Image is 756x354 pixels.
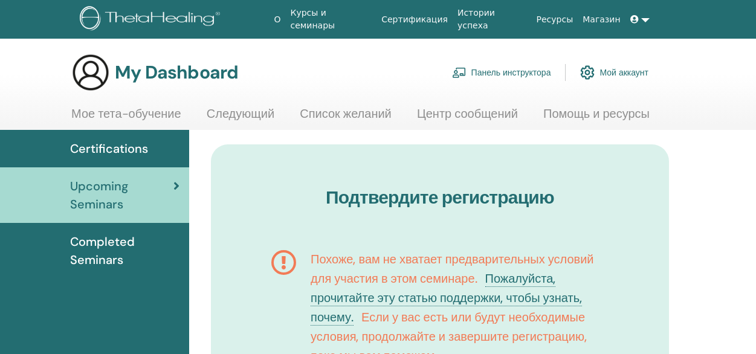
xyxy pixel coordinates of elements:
[71,53,110,92] img: generic-user-icon.jpg
[417,106,518,130] a: Центр сообщений
[115,62,238,83] h3: My Dashboard
[71,106,181,130] a: Мое тета-обучение
[578,8,625,31] a: Магазин
[452,67,467,78] img: chalkboard-teacher.svg
[269,8,285,31] a: О
[70,233,179,269] span: Completed Seminars
[207,106,274,130] a: Следующий
[70,140,148,158] span: Certifications
[70,177,173,213] span: Upcoming Seminars
[80,6,224,33] img: logo.png
[580,59,648,86] a: Мой аккаунт
[285,2,376,37] a: Курсы и семинары
[543,106,650,130] a: Помощь и ресурсы
[580,62,595,83] img: cog.svg
[532,8,578,31] a: Ресурсы
[452,59,551,86] a: Панель инструктора
[453,2,532,37] a: Истории успеха
[253,187,627,208] h3: Подтвердите регистрацию
[300,106,392,130] a: Список желаний
[311,271,582,326] a: Пожалуйста, прочитайте эту статью поддержки, чтобы узнать, почему.
[376,8,453,31] a: Сертификация
[311,251,593,286] span: Похоже, вам не хватает предварительных условий для участия в этом семинаре.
